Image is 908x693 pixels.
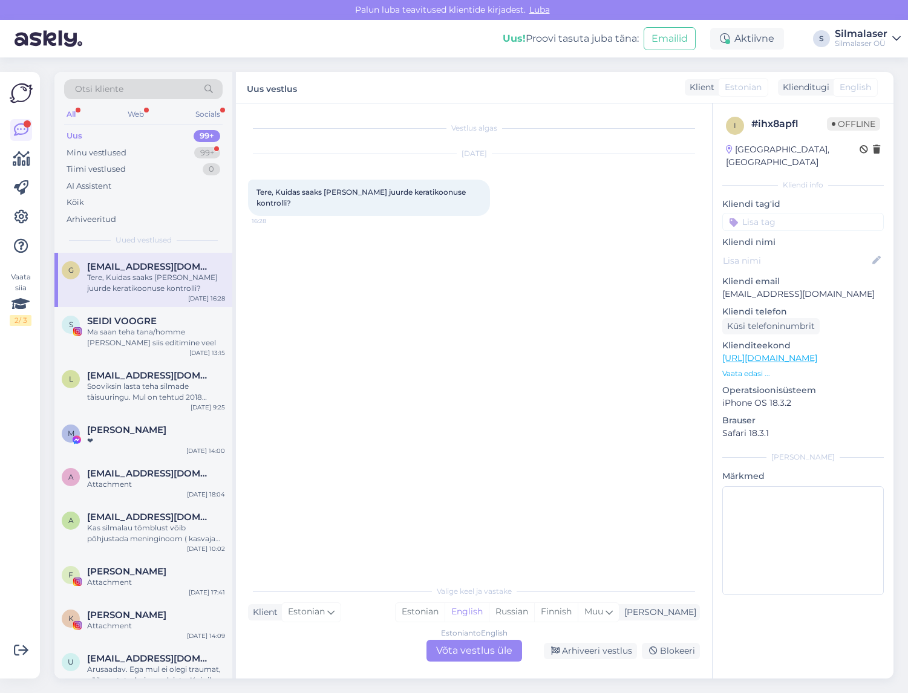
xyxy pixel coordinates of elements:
[194,147,220,159] div: 99+
[489,603,534,621] div: Russian
[64,106,78,122] div: All
[827,117,880,131] span: Offline
[722,318,820,334] div: Küsi telefoninumbrit
[189,348,225,357] div: [DATE] 13:15
[87,512,213,522] span: arterin@gmail.com
[426,640,522,662] div: Võta vestlus üle
[534,603,578,621] div: Finnish
[503,31,639,46] div: Proovi tasuta juba täna:
[188,294,225,303] div: [DATE] 16:28
[396,603,445,621] div: Estonian
[87,610,166,620] span: Kari Viikna
[67,197,84,209] div: Kõik
[710,28,784,50] div: Aktiivne
[256,187,468,207] span: Tere, Kuidas saaks [PERSON_NAME] juurde keratikoonuse kontrolli?
[441,628,508,639] div: Estonian to English
[725,81,762,94] span: Estonian
[10,272,31,326] div: Vaata siia
[778,81,829,94] div: Klienditugi
[722,198,884,210] p: Kliendi tag'id
[194,130,220,142] div: 99+
[722,236,884,249] p: Kliendi nimi
[116,235,172,246] span: Uued vestlused
[813,30,830,47] div: S
[722,470,884,483] p: Märkmed
[247,79,297,96] label: Uus vestlus
[722,368,884,379] p: Vaata edasi ...
[10,315,31,326] div: 2 / 3
[67,163,126,175] div: Tiimi vestlused
[642,643,700,659] div: Blokeeri
[722,305,884,318] p: Kliendi telefon
[69,320,73,329] span: S
[187,544,225,553] div: [DATE] 10:02
[87,664,225,686] div: Arusaadav. Ega mul ei olegi traumat, võib vastata, kui aega leiate. Kui silm jookseb vett (umbes ...
[87,381,225,403] div: Sooviksin lasta teha silmade täisuuringu. Mul on tehtud 2018 mõlemale silmale kaeoperatsioon Silm...
[252,216,297,226] span: 16:28
[203,163,220,175] div: 0
[644,27,696,50] button: Emailid
[68,570,73,579] span: F
[288,605,325,619] span: Estonian
[68,657,74,666] span: u
[584,606,603,617] span: Muu
[722,339,884,352] p: Klienditeekond
[193,106,223,122] div: Socials
[835,29,901,48] a: SilmalaserSilmalaser OÜ
[248,123,700,134] div: Vestlus algas
[67,130,82,142] div: Uus
[87,316,157,327] span: SEIDI VOOGRE
[125,106,146,122] div: Web
[87,370,213,381] span: lindakolk47@hotmail.com
[67,180,111,192] div: AI Assistent
[840,81,871,94] span: English
[10,82,33,105] img: Askly Logo
[87,522,225,544] div: Kas silmalau tõmblust võib põhjustada meninginoom ( kasvaja silmanarvi piirkonnas)?
[87,261,213,272] span: garajev@hotmail.com
[67,213,116,226] div: Arhiveeritud
[445,603,489,621] div: English
[87,479,225,490] div: Attachment
[248,148,700,159] div: [DATE]
[722,414,884,427] p: Brauser
[722,353,817,363] a: [URL][DOMAIN_NAME]
[68,472,74,481] span: a
[87,620,225,631] div: Attachment
[67,147,126,159] div: Minu vestlused
[722,213,884,231] input: Lisa tag
[187,490,225,499] div: [DATE] 18:04
[723,254,870,267] input: Lisa nimi
[189,588,225,597] div: [DATE] 17:41
[734,121,736,130] span: i
[191,403,225,412] div: [DATE] 9:25
[722,397,884,409] p: iPhone OS 18.3.2
[68,516,74,525] span: a
[87,468,213,479] span: amjokelafin@gmail.com
[751,117,827,131] div: # ihx8apfl
[68,265,74,275] span: g
[87,566,166,577] span: Frida Brit Noor
[68,614,74,623] span: K
[75,83,123,96] span: Otsi kliente
[87,577,225,588] div: Attachment
[187,631,225,640] div: [DATE] 14:09
[526,4,554,15] span: Luba
[722,384,884,397] p: Operatsioonisüsteem
[68,429,74,438] span: M
[835,29,887,39] div: Silmalaser
[685,81,714,94] div: Klient
[722,452,884,463] div: [PERSON_NAME]
[248,606,278,619] div: Klient
[722,180,884,190] div: Kliendi info
[186,446,225,455] div: [DATE] 14:00
[248,586,700,597] div: Valige keel ja vastake
[722,288,884,301] p: [EMAIL_ADDRESS][DOMAIN_NAME]
[726,143,860,169] div: [GEOGRAPHIC_DATA], [GEOGRAPHIC_DATA]
[722,275,884,288] p: Kliendi email
[503,33,526,44] b: Uus!
[87,435,225,446] div: ❤
[87,425,166,435] span: Margot Mõisavald
[87,272,225,294] div: Tere, Kuidas saaks [PERSON_NAME] juurde keratikoonuse kontrolli?
[69,374,73,383] span: l
[544,643,637,659] div: Arhiveeri vestlus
